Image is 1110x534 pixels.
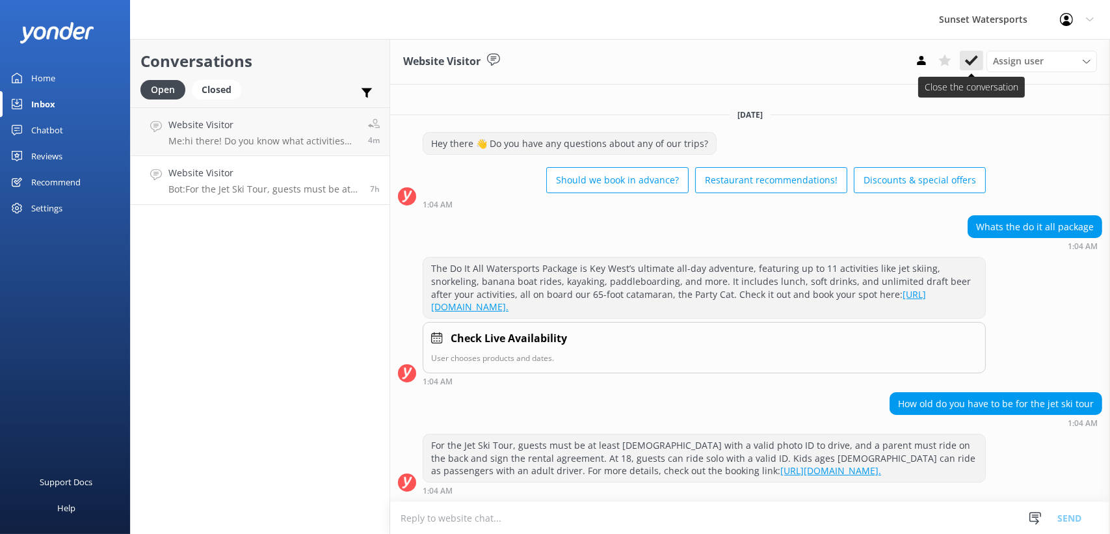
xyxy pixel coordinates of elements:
[403,53,481,70] h3: Website Visitor
[890,393,1102,415] div: How old do you have to be for the jet ski tour
[968,216,1102,238] div: Whats the do it all package
[695,167,847,193] button: Restaurant recommendations!
[423,201,453,209] strong: 1:04 AM
[993,54,1044,68] span: Assign user
[192,80,241,100] div: Closed
[423,434,985,482] div: For the Jet Ski Tour, guests must be at least [DEMOGRAPHIC_DATA] with a valid photo ID to drive, ...
[423,486,986,495] div: Aug 28 2025 12:04am (UTC -05:00) America/Cancun
[423,377,986,386] div: Aug 28 2025 12:04am (UTC -05:00) America/Cancun
[131,156,390,205] a: Website VisitorBot:For the Jet Ski Tour, guests must be at least [DEMOGRAPHIC_DATA] with a valid ...
[140,80,185,100] div: Open
[730,109,771,120] span: [DATE]
[168,183,360,195] p: Bot: For the Jet Ski Tour, guests must be at least [DEMOGRAPHIC_DATA] with a valid photo ID to dr...
[31,91,55,117] div: Inbox
[431,352,977,364] p: User chooses products and dates.
[546,167,689,193] button: Should we book in advance?
[31,65,55,91] div: Home
[168,166,360,180] h4: Website Visitor
[431,288,926,314] a: [URL][DOMAIN_NAME].
[31,195,62,221] div: Settings
[20,22,94,44] img: yonder-white-logo.png
[1068,243,1098,250] strong: 1:04 AM
[57,495,75,521] div: Help
[168,135,358,147] p: Me: hi there! Do you know what activities you want to do? or are you checking out the golf cart r...
[890,418,1102,427] div: Aug 28 2025 12:04am (UTC -05:00) America/Cancun
[423,258,985,317] div: The Do It All Watersports Package is Key West’s ultimate all-day adventure, featuring up to 11 ac...
[131,107,390,156] a: Website VisitorMe:hi there! Do you know what activities you want to do? or are you checking out t...
[423,133,716,155] div: Hey there 👋 Do you have any questions about any of our trips?
[854,167,986,193] button: Discounts & special offers
[31,143,62,169] div: Reviews
[168,118,358,132] h4: Website Visitor
[140,49,380,73] h2: Conversations
[368,135,380,146] span: Aug 28 2025 07:36am (UTC -05:00) America/Cancun
[423,378,453,386] strong: 1:04 AM
[370,183,380,194] span: Aug 28 2025 12:04am (UTC -05:00) America/Cancun
[192,82,248,96] a: Closed
[423,200,986,209] div: Aug 28 2025 12:04am (UTC -05:00) America/Cancun
[780,464,881,477] a: [URL][DOMAIN_NAME].
[31,117,63,143] div: Chatbot
[140,82,192,96] a: Open
[451,330,567,347] h4: Check Live Availability
[40,469,93,495] div: Support Docs
[968,241,1102,250] div: Aug 28 2025 12:04am (UTC -05:00) America/Cancun
[31,169,81,195] div: Recommend
[986,51,1097,72] div: Assign User
[1068,420,1098,427] strong: 1:04 AM
[423,487,453,495] strong: 1:04 AM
